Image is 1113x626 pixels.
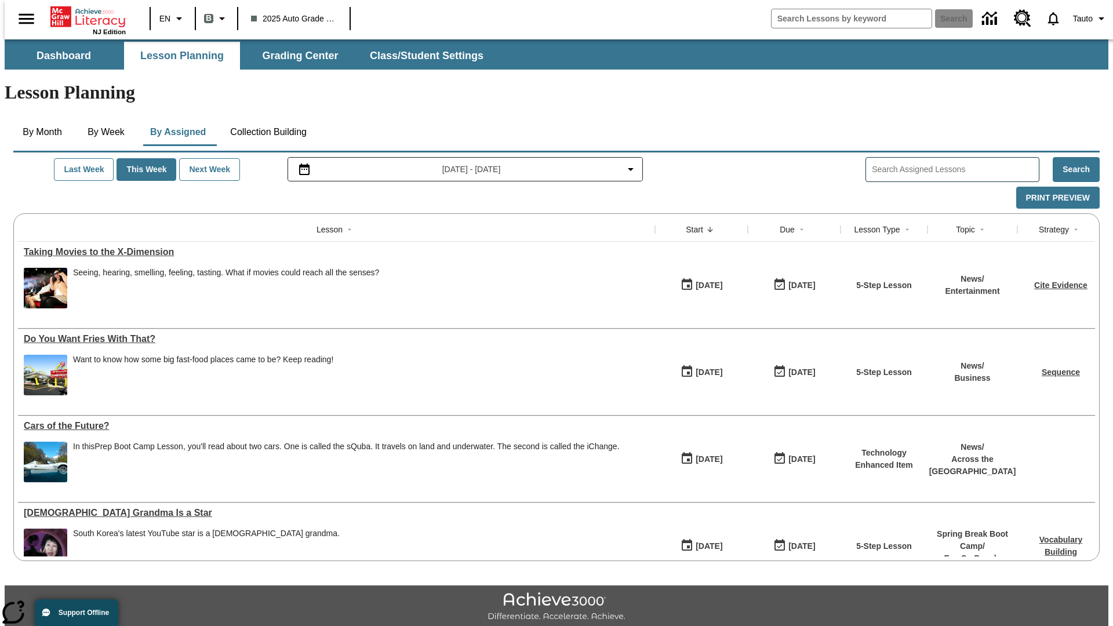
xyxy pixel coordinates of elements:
[676,448,726,470] button: 07/01/25: First time the lesson was available
[900,223,914,236] button: Sort
[488,592,625,622] img: Achieve3000 Differentiate Accelerate Achieve
[696,278,722,293] div: [DATE]
[24,421,649,431] a: Cars of the Future? , Lessons
[24,268,67,308] img: Panel in front of the seats sprays water mist to the happy audience at a 4DX-equipped theater.
[780,224,795,235] div: Due
[856,279,912,292] p: 5-Step Lesson
[343,223,357,236] button: Sort
[73,355,333,365] div: Want to know how some big fast-food places came to be? Keep reading!
[856,540,912,552] p: 5-Step Lesson
[945,285,999,297] p: Entertainment
[696,539,722,554] div: [DATE]
[1039,535,1082,556] a: Vocabulary Building
[975,3,1007,35] a: Data Center
[159,13,170,25] span: EN
[35,599,118,626] button: Support Offline
[954,360,990,372] p: News /
[1073,13,1093,25] span: Tauto
[6,42,122,70] button: Dashboard
[24,247,649,257] div: Taking Movies to the X-Dimension
[772,9,932,28] input: search field
[696,365,722,380] div: [DATE]
[975,223,989,236] button: Sort
[59,609,109,617] span: Support Offline
[696,452,722,467] div: [DATE]
[24,334,649,344] a: Do You Want Fries With That?, Lessons
[50,5,126,28] a: Home
[769,361,819,383] button: 07/20/26: Last day the lesson can be accessed
[1039,224,1069,235] div: Strategy
[933,528,1012,552] p: Spring Break Boot Camp /
[1069,223,1083,236] button: Sort
[361,42,493,70] button: Class/Student Settings
[24,334,649,344] div: Do You Want Fries With That?
[73,268,379,308] div: Seeing, hearing, smelling, feeling, tasting. What if movies could reach all the senses?
[933,552,1012,565] p: Eye On People
[872,161,1039,178] input: Search Assigned Lessons
[769,274,819,296] button: 08/24/25: Last day the lesson can be accessed
[251,13,337,25] span: 2025 Auto Grade 1 B
[199,8,234,29] button: Boost Class color is gray green. Change class color
[117,158,176,181] button: This Week
[1042,367,1080,377] a: Sequence
[856,366,912,378] p: 5-Step Lesson
[846,447,922,471] p: Technology Enhanced Item
[24,508,649,518] div: South Korean Grandma Is a Star
[1053,157,1100,182] button: Search
[293,162,638,176] button: Select the date range menu item
[93,28,126,35] span: NJ Edition
[1007,3,1038,34] a: Resource Center, Will open in new tab
[24,442,67,482] img: High-tech automobile treading water.
[73,268,379,278] div: Seeing, hearing, smelling, feeling, tasting. What if movies could reach all the senses?
[154,8,191,29] button: Language: EN, Select a language
[50,4,126,35] div: Home
[929,453,1016,478] p: Across the [GEOGRAPHIC_DATA]
[179,158,240,181] button: Next Week
[9,2,43,36] button: Open side menu
[788,539,815,554] div: [DATE]
[788,365,815,380] div: [DATE]
[5,82,1108,103] h1: Lesson Planning
[676,535,726,557] button: 03/14/25: First time the lesson was available
[77,118,135,146] button: By Week
[788,278,815,293] div: [DATE]
[5,39,1108,70] div: SubNavbar
[73,529,340,538] div: South Korea's latest YouTube star is a [DEMOGRAPHIC_DATA] grandma.
[788,452,815,467] div: [DATE]
[13,118,71,146] button: By Month
[73,442,620,482] div: In this Prep Boot Camp Lesson, you'll read about two cars. One is called the sQuba. It travels on...
[1068,8,1113,29] button: Profile/Settings
[221,118,316,146] button: Collection Building
[954,372,990,384] p: Business
[795,223,809,236] button: Sort
[945,273,999,285] p: News /
[1016,187,1100,209] button: Print Preview
[94,442,619,451] testabrev: Prep Boot Camp Lesson, you'll read about two cars. One is called the sQuba. It travels on land an...
[141,118,215,146] button: By Assigned
[956,224,975,235] div: Topic
[73,529,340,569] div: South Korea's latest YouTube star is a 70-year-old grandma.
[624,162,638,176] svg: Collapse Date Range Filter
[703,223,717,236] button: Sort
[769,448,819,470] button: 08/01/26: Last day the lesson can be accessed
[929,441,1016,453] p: News /
[442,163,501,176] span: [DATE] - [DATE]
[1038,3,1068,34] a: Notifications
[317,224,343,235] div: Lesson
[686,224,703,235] div: Start
[242,42,358,70] button: Grading Center
[206,11,212,26] span: B
[73,355,333,395] div: Want to know how some big fast-food places came to be? Keep reading!
[24,355,67,395] img: One of the first McDonald's stores, with the iconic red sign and golden arches.
[54,158,114,181] button: Last Week
[5,42,494,70] div: SubNavbar
[854,224,900,235] div: Lesson Type
[124,42,240,70] button: Lesson Planning
[24,508,649,518] a: South Korean Grandma Is a Star, Lessons
[1034,281,1087,290] a: Cite Evidence
[24,247,649,257] a: Taking Movies to the X-Dimension, Lessons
